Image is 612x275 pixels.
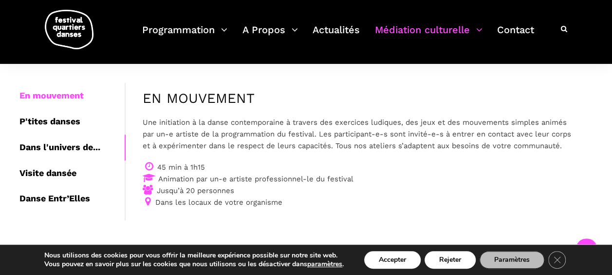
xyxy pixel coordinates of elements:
button: paramètres [307,260,342,269]
button: Rejeter [425,251,476,269]
a: A Propos [242,21,298,50]
div: Dans l'univers de... [19,135,125,160]
button: Accepter [364,251,421,269]
p: Nous utilisons des cookies pour vous offrir la meilleure expérience possible sur notre site web. [44,251,344,260]
p: 45 min à 1h15 Animation par un-e artiste professionnel-le du festival Jusqu’à 20 personnes Dans l... [143,161,575,208]
a: Programmation [142,21,227,50]
p: Vous pouvez en savoir plus sur les cookies que nous utilisons ou les désactiver dans . [44,260,344,269]
h4: EN MOUVEMENT [143,90,575,107]
a: Actualités [313,21,360,50]
div: En mouvement [19,83,125,109]
div: P'tites danses [19,109,125,135]
a: Médiation culturelle [375,21,482,50]
img: logo-fqd-med [45,10,93,49]
button: Paramètres [480,251,544,269]
a: Contact [497,21,534,50]
div: Danse Entr’Elles [19,186,125,212]
p: Une initiation à la danse contemporaine à travers des exercices ludiques, des jeux et des mouveme... [143,117,575,152]
div: Visite dansée [19,160,125,186]
button: Close GDPR Cookie Banner [548,251,566,269]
